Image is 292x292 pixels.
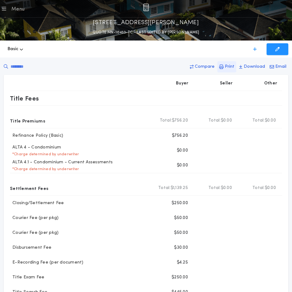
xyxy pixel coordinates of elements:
[220,80,233,87] p: Seller
[10,200,64,206] p: Closing/Settlement Fee
[10,144,61,151] p: ALTA 4 - Condominium
[10,167,79,172] p: * Charge determined by underwriter
[7,39,23,59] button: Basic
[160,118,172,124] b: Total:
[176,80,188,87] p: Buyer
[10,152,79,157] p: * Charge determined by underwriter
[221,185,232,191] span: $0.00
[225,64,234,70] p: Print
[172,133,188,139] p: $756.20
[252,185,265,191] b: Total:
[174,215,188,221] p: $50.00
[10,159,113,165] p: ALTA 4.1 - Condominium - Current Assessments
[158,185,171,191] b: Total:
[172,118,188,124] span: $756.20
[10,274,45,281] p: Title Exam Fee
[177,260,188,266] p: $4.25
[7,46,18,52] span: Basic
[10,245,51,251] p: Disbursement Fee
[195,64,215,70] p: Compare
[265,118,276,124] span: $0.00
[93,18,199,28] p: [STREET_ADDRESS][PERSON_NAME]
[10,230,59,236] p: Courier Fee (per pkg)
[177,148,188,154] p: $0.00
[10,133,63,139] p: Refinance Policy (Basic)
[265,185,276,191] span: $0.00
[10,260,84,266] p: E-Recording Fee (per document)
[10,116,45,126] p: Title Premiums
[172,200,188,206] p: $250.00
[174,230,188,236] p: $50.00
[174,245,188,251] p: $30.00
[143,4,149,11] img: img
[11,6,24,13] div: Menu
[268,61,288,72] button: Email
[208,118,221,124] b: Total:
[10,93,39,103] p: Title Fees
[237,61,267,72] button: Download
[171,185,188,191] span: $1,139.25
[172,274,188,281] p: $250.00
[208,185,221,191] b: Total:
[10,183,48,193] p: Settlement Fees
[93,29,199,36] p: QUOTE MN-10433-TC - LAST EDITED BY [PERSON_NAME]
[221,118,232,124] span: $0.00
[177,162,188,169] p: $0.00
[252,118,265,124] b: Total:
[10,215,59,221] p: Courier Fee (per pkg)
[264,80,277,87] p: Other
[188,61,216,72] button: Compare
[244,64,265,70] p: Download
[217,61,236,72] button: Print
[275,64,286,70] p: Email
